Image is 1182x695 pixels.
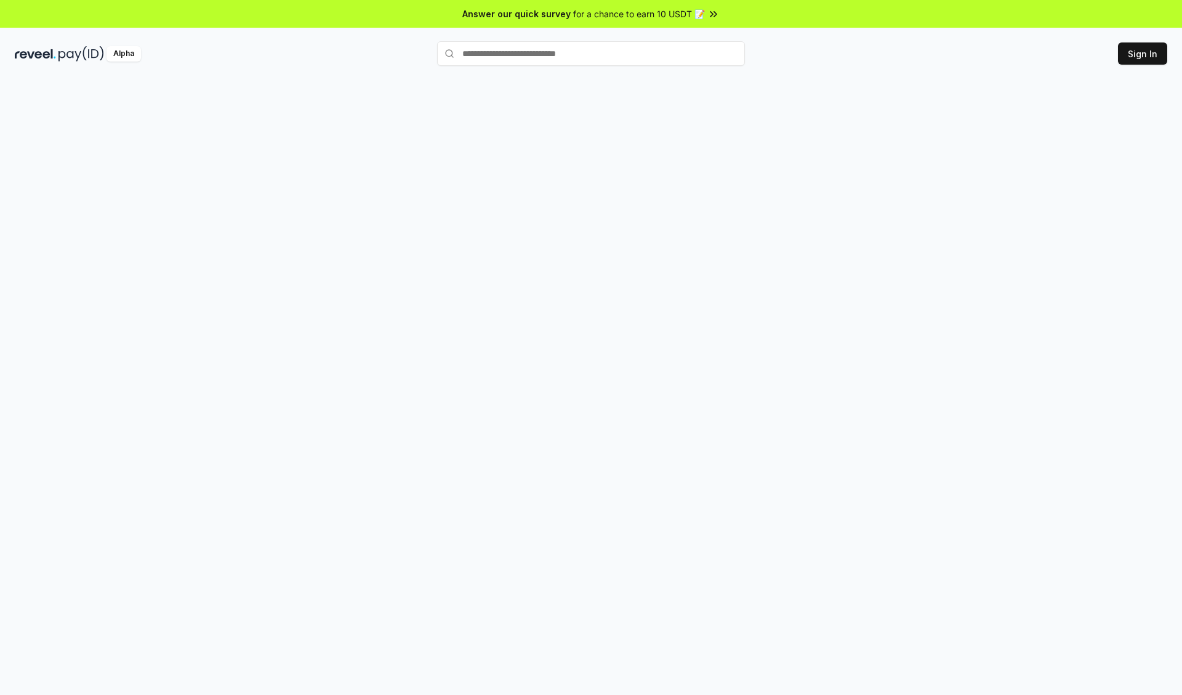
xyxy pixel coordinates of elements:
img: reveel_dark [15,46,56,62]
img: pay_id [58,46,104,62]
div: Alpha [107,46,141,62]
span: Answer our quick survey [462,7,571,20]
button: Sign In [1118,42,1167,65]
span: for a chance to earn 10 USDT 📝 [573,7,705,20]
